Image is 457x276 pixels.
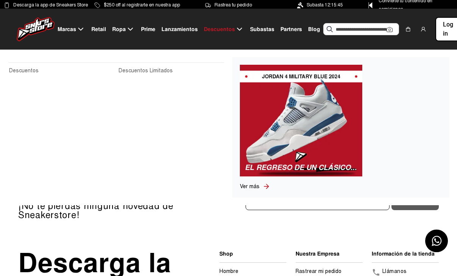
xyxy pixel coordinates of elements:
li: Información de la tienda [372,250,439,258]
p: Llámanos [382,267,418,276]
span: $250 off al registrarte en nuestra app [104,1,180,9]
a: Ver más [240,182,263,190]
a: Hombre [219,268,238,274]
span: Prime [141,25,155,33]
a: Descuentos Limitados [119,67,224,75]
p: ¡No te pierdas ninguna novedad de Sneakerstore! [18,201,228,220]
span: Log in [443,20,453,38]
span: Descarga la app de Sneakers Store [13,1,88,9]
li: Nuestra Empresa [296,250,363,258]
span: Lanzamientos [161,25,198,33]
span: Rastrea tu pedido [214,1,252,9]
a: Descuentos [9,67,114,75]
li: Shop [219,250,286,258]
img: Control Point Icon [366,2,375,8]
span: Descuentos [204,25,235,33]
span: Retail [91,25,106,33]
span: Blog [308,25,320,33]
span: Subastas [250,25,274,33]
img: Cámara [387,27,393,33]
img: Buscar [327,26,333,32]
span: Marcas [58,25,76,33]
img: logo [17,17,55,41]
a: Rastrear mi pedido [296,268,341,274]
span: Ropa [112,25,126,33]
span: Subasta 12:15:45 [307,1,343,9]
span: Partners [280,25,302,33]
img: shopping [405,26,411,32]
img: user [420,26,426,32]
span: Ver más [240,183,260,190]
